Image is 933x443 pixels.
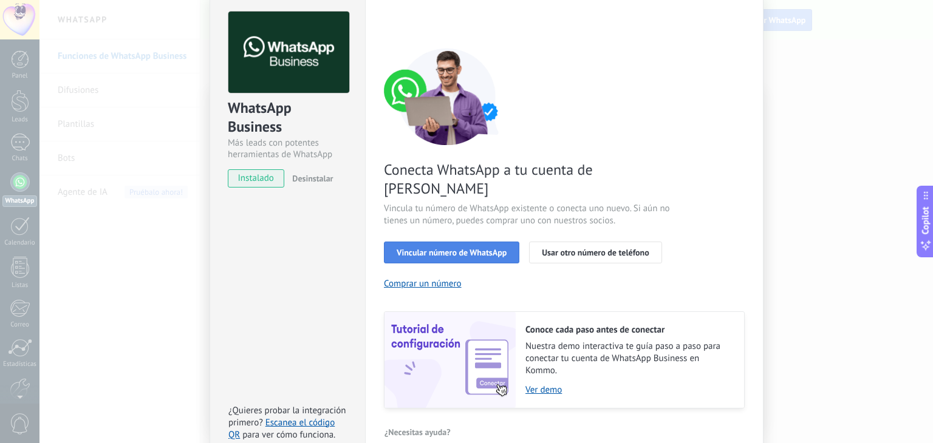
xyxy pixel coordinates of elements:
[292,173,333,184] span: Desinstalar
[525,324,732,336] h2: Conoce cada paso antes de conectar
[384,48,511,145] img: connect number
[228,98,347,137] div: WhatsApp Business
[242,429,335,441] span: para ver cómo funciona.
[228,169,284,188] span: instalado
[228,12,349,93] img: logo_main.png
[542,248,649,257] span: Usar otro número de teléfono
[920,207,932,235] span: Copilot
[384,423,451,441] button: ¿Necesitas ayuda?
[228,137,347,160] div: Más leads con potentes herramientas de WhatsApp
[384,203,673,227] span: Vincula tu número de WhatsApp existente o conecta uno nuevo. Si aún no tienes un número, puedes c...
[384,160,673,198] span: Conecta WhatsApp a tu cuenta de [PERSON_NAME]
[397,248,507,257] span: Vincular número de WhatsApp
[525,384,732,396] a: Ver demo
[228,405,346,428] span: ¿Quieres probar la integración primero?
[529,242,661,263] button: Usar otro número de teléfono
[287,169,333,188] button: Desinstalar
[525,340,732,377] span: Nuestra demo interactiva te guía paso a paso para conectar tu cuenta de WhatsApp Business en Kommo.
[384,242,519,263] button: Vincular número de WhatsApp
[228,417,335,441] a: Escanea el código QR
[384,278,462,289] button: Comprar un número
[384,428,451,436] span: ¿Necesitas ayuda?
